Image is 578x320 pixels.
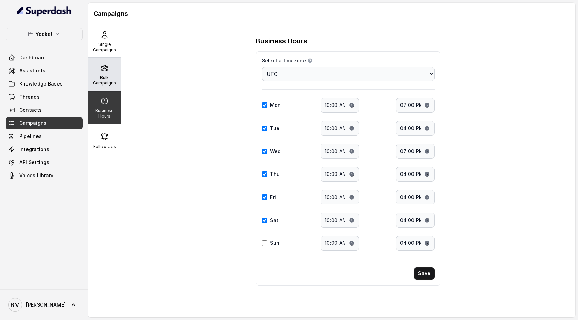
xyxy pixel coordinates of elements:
[91,108,118,119] p: Business Hours
[307,58,313,63] button: Select a timezone
[19,54,46,61] span: Dashboard
[270,102,281,109] label: Mon
[94,8,570,19] h1: Campaigns
[6,51,83,64] a: Dashboard
[11,301,20,309] text: BM
[6,295,83,314] a: [PERSON_NAME]
[6,156,83,169] a: API Settings
[19,80,63,87] span: Knowledge Bases
[6,143,83,156] a: Integrations
[6,104,83,116] a: Contacts
[19,120,46,127] span: Campaigns
[6,169,83,182] a: Voices Library
[6,64,83,77] a: Assistants
[93,144,116,149] p: Follow Ups
[17,6,72,17] img: light.svg
[414,267,435,280] button: Save
[19,133,42,140] span: Pipelines
[91,75,118,86] p: Bulk Campaigns
[270,194,276,201] label: Fri
[6,117,83,129] a: Campaigns
[19,172,53,179] span: Voices Library
[270,125,279,132] label: Tue
[26,301,66,308] span: [PERSON_NAME]
[262,57,306,64] span: Select a timezone
[6,28,83,40] button: Yocket
[270,148,281,155] label: Wed
[256,36,307,46] h3: Business Hours
[6,130,83,142] a: Pipelines
[19,67,45,74] span: Assistants
[270,240,279,247] label: Sun
[6,91,83,103] a: Threads
[19,146,49,153] span: Integrations
[91,42,118,53] p: Single Campaigns
[19,107,42,113] span: Contacts
[270,217,278,224] label: Sat
[19,93,40,100] span: Threads
[19,159,49,166] span: API Settings
[6,78,83,90] a: Knowledge Bases
[35,30,53,38] p: Yocket
[270,171,280,178] label: Thu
